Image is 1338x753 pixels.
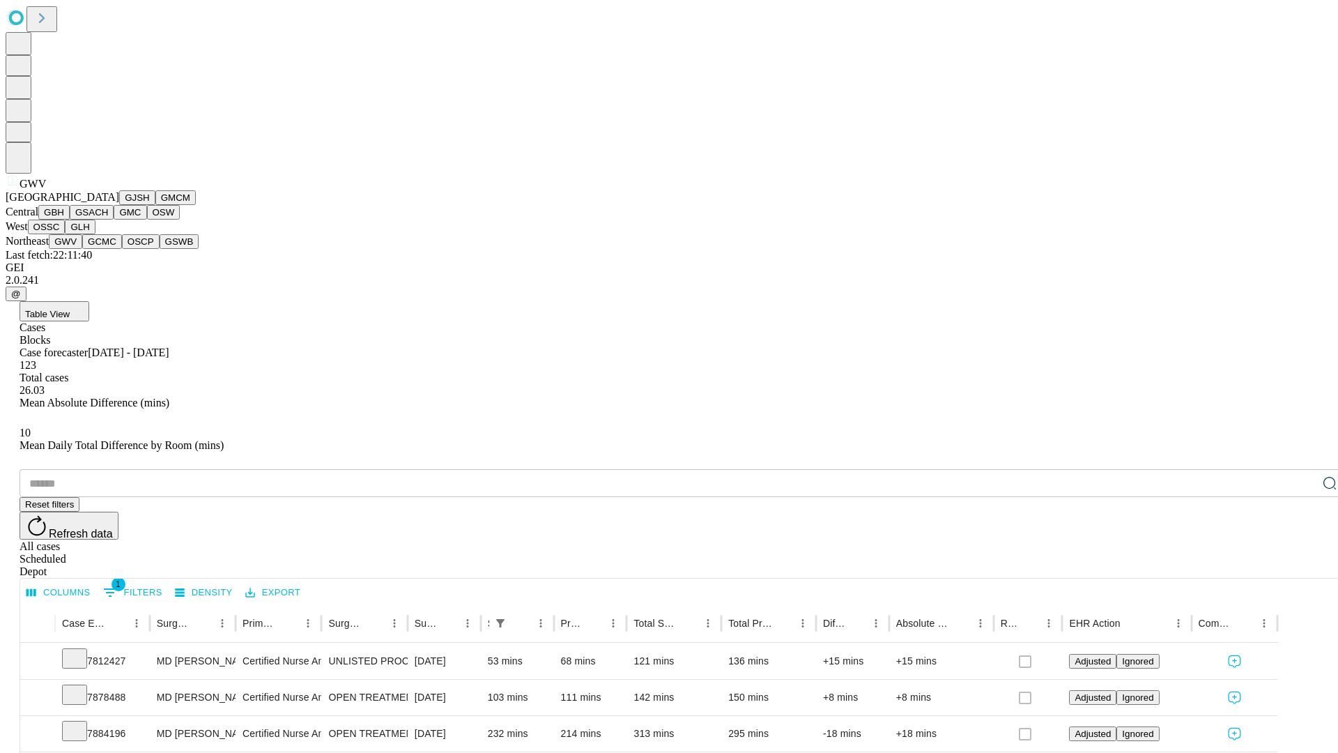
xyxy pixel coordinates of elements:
[62,644,143,679] div: 7812427
[896,618,950,629] div: Absolute Difference
[491,614,510,633] button: Show filters
[20,178,46,190] span: GWV
[20,372,68,383] span: Total cases
[561,618,583,629] div: Predicted In Room Duration
[1235,614,1254,633] button: Sort
[27,650,48,674] button: Expand
[1039,614,1059,633] button: Menu
[23,582,94,604] button: Select columns
[243,618,277,629] div: Primary Service
[6,261,1332,274] div: GEI
[62,716,143,752] div: 7884196
[88,347,169,358] span: [DATE] - [DATE]
[365,614,385,633] button: Sort
[62,680,143,715] div: 7878488
[847,614,866,633] button: Sort
[1122,729,1153,739] span: Ignored
[213,614,232,633] button: Menu
[25,499,74,510] span: Reset filters
[328,644,400,679] div: UNLISTED PROCEDURE LEG OR ANKLE
[1069,618,1120,629] div: EHR Action
[11,289,21,299] span: @
[62,618,106,629] div: Case Epic Id
[633,618,677,629] div: Total Scheduled Duration
[157,680,229,715] div: MD [PERSON_NAME] [PERSON_NAME] Md
[328,716,400,752] div: OPEN TREATMENT [MEDICAL_DATA] WITH PLATE
[823,680,882,715] div: +8 mins
[279,614,298,633] button: Sort
[20,427,31,439] span: 10
[415,644,474,679] div: [DATE]
[49,528,113,540] span: Refresh data
[823,618,845,629] div: Difference
[823,716,882,752] div: -18 mins
[157,644,229,679] div: MD [PERSON_NAME] [PERSON_NAME] Md
[100,581,166,604] button: Show filters
[728,618,772,629] div: Total Predicted Duration
[1069,727,1116,741] button: Adjusted
[1075,692,1111,703] span: Adjusted
[1122,614,1141,633] button: Sort
[127,614,146,633] button: Menu
[896,680,987,715] div: +8 mins
[38,205,70,220] button: GBH
[27,722,48,747] button: Expand
[119,190,155,205] button: GJSH
[20,439,224,451] span: Mean Daily Total Difference by Room (mins)
[561,716,620,752] div: 214 mins
[1122,656,1153,667] span: Ignored
[27,686,48,710] button: Expand
[1020,614,1039,633] button: Sort
[415,680,474,715] div: [DATE]
[491,614,510,633] div: 1 active filter
[6,274,1332,287] div: 2.0.241
[20,359,36,371] span: 123
[6,220,28,232] span: West
[633,644,714,679] div: 121 mins
[488,680,547,715] div: 103 mins
[20,497,79,512] button: Reset filters
[488,618,489,629] div: Scheduled In Room Duration
[603,614,623,633] button: Menu
[155,190,196,205] button: GMCM
[49,234,82,249] button: GWV
[82,234,122,249] button: GCMC
[1075,729,1111,739] span: Adjusted
[1075,656,1111,667] span: Adjusted
[6,249,92,261] span: Last fetch: 22:11:40
[20,347,88,358] span: Case forecaster
[157,716,229,752] div: MD [PERSON_NAME] [PERSON_NAME] Md
[6,206,38,218] span: Central
[728,680,809,715] div: 150 mins
[20,512,118,540] button: Refresh data
[728,644,809,679] div: 136 mins
[438,614,458,633] button: Sort
[1001,618,1019,629] div: Resolved in EHR
[1069,654,1116,669] button: Adjusted
[896,716,987,752] div: +18 mins
[6,287,26,301] button: @
[107,614,127,633] button: Sort
[193,614,213,633] button: Sort
[114,205,146,220] button: GMC
[679,614,698,633] button: Sort
[328,618,363,629] div: Surgery Name
[561,644,620,679] div: 68 mins
[1116,654,1159,669] button: Ignored
[147,205,180,220] button: OSW
[823,644,882,679] div: +15 mins
[157,618,192,629] div: Surgeon Name
[698,614,718,633] button: Menu
[243,644,314,679] div: Certified Nurse Anesthetist
[25,309,70,319] span: Table View
[728,716,809,752] div: 295 mins
[561,680,620,715] div: 111 mins
[160,234,199,249] button: GSWB
[488,716,547,752] div: 232 mins
[458,614,477,633] button: Menu
[1122,692,1153,703] span: Ignored
[633,680,714,715] div: 142 mins
[1199,618,1233,629] div: Comments
[6,235,49,247] span: Northeast
[65,220,95,234] button: GLH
